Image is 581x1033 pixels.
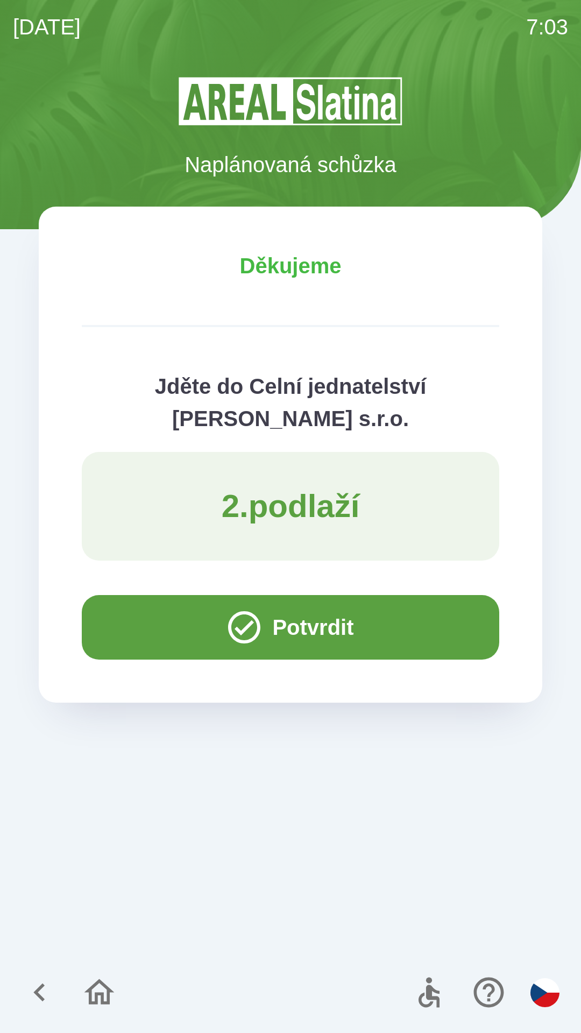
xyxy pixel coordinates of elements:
[530,978,559,1007] img: cs flag
[13,11,81,43] p: [DATE]
[82,250,499,282] p: Děkujeme
[82,595,499,660] button: Potvrdit
[185,148,396,181] p: Naplánovaná schůzka
[82,370,499,435] p: Jděte do Celní jednatelství [PERSON_NAME] s.r.o.
[39,75,542,127] img: Logo
[526,11,568,43] p: 7:03
[222,486,360,526] p: 2 . podlaží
